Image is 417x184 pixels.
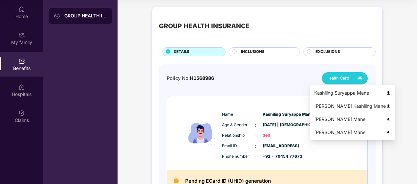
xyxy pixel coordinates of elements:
img: svg+xml;base64,PHN2ZyB3aWR0aD0iMjAiIGhlaWdodD0iMjAiIHZpZXdCb3g9IjAgMCAyMCAyMCIgZmlsbD0ibm9uZSIgeG... [54,13,60,19]
span: Age & Gender [222,122,255,128]
span: : [255,111,256,118]
img: svg+xml;base64,PHN2ZyB4bWxucz0iaHR0cDovL3d3dy53My5vcmcvMjAwMC9zdmciIHdpZHRoPSI0OCIgaGVpZ2h0PSI0OC... [386,130,391,135]
span: Email ID [222,143,255,149]
span: Self [263,132,296,139]
span: Health Card [326,75,349,81]
span: +91 - 70454 77673 [263,153,296,160]
div: Policy No: [167,75,214,82]
span: H1568986 [190,75,214,81]
span: : [255,122,256,129]
div: [PERSON_NAME] Mane [314,116,391,123]
img: svg+xml;base64,PHN2ZyB4bWxucz0iaHR0cDovL3d3dy53My5vcmcvMjAwMC9zdmciIHdpZHRoPSI0OCIgaGVpZ2h0PSI0OC... [386,117,391,122]
span: : [255,132,256,139]
button: Health Card [322,72,368,84]
img: Icuh8uwCUCF+XjCZyLQsAKiDCM9HiE6CMYmKQaPGkZKaA32CAAACiQcFBJY0IsAAAAASUVORK5CYII= [354,73,366,84]
span: : [255,153,256,160]
img: svg+xml;base64,PHN2ZyBpZD0iQmVuZWZpdHMiIHhtbG5zPSJodHRwOi8vd3d3LnczLm9yZy8yMDAwL3N2ZyIgd2lkdGg9Ij... [18,58,25,64]
img: Pending [174,178,179,183]
img: svg+xml;base64,PHN2ZyBpZD0iSG9tZSIgeG1sbnM9Imh0dHA6Ly93d3cudzMub3JnLzIwMDAvc3ZnIiB3aWR0aD0iMjAiIG... [18,6,25,12]
div: Kashiling Suryappa Mane [314,89,391,97]
span: Name [222,111,255,118]
span: : [255,143,256,150]
img: svg+xml;base64,PHN2ZyBpZD0iQ2xhaW0iIHhtbG5zPSJodHRwOi8vd3d3LnczLm9yZy8yMDAwL3N2ZyIgd2lkdGg9IjIwIi... [18,110,25,116]
span: [EMAIL_ADDRESS] [263,143,296,149]
span: [DATE] | [DEMOGRAPHIC_DATA] [263,122,296,128]
span: EXCLUSIONS [316,49,340,55]
span: Phone number [222,153,255,160]
span: INCLUSIONS [241,49,265,55]
span: DETAILS [174,49,189,55]
span: Relationship [222,132,255,139]
img: svg+xml;base64,PHN2ZyB4bWxucz0iaHR0cDovL3d3dy53My5vcmcvMjAwMC9zdmciIHdpZHRoPSI0OCIgaGVpZ2h0PSI0OC... [386,104,391,109]
div: GROUP HEALTH INSURANCE [159,21,250,31]
div: GROUP HEALTH INSURANCE [64,12,107,19]
div: [PERSON_NAME] Kashiling Mane [314,103,391,110]
div: [PERSON_NAME] Mane [314,129,391,136]
img: svg+xml;base64,PHN2ZyB4bWxucz0iaHR0cDovL3d3dy53My5vcmcvMjAwMC9zdmciIHdpZHRoPSI0OCIgaGVpZ2h0PSI0OC... [386,91,391,96]
img: svg+xml;base64,PHN2ZyB3aWR0aD0iMjAiIGhlaWdodD0iMjAiIHZpZXdCb3g9IjAgMCAyMCAyMCIgZmlsbD0ibm9uZSIgeG... [18,32,25,38]
span: Kashiling Suryappa Mane [263,111,296,118]
img: icon [181,106,220,160]
img: svg+xml;base64,PHN2ZyBpZD0iSG9zcGl0YWxzIiB4bWxucz0iaHR0cDovL3d3dy53My5vcmcvMjAwMC9zdmciIHdpZHRoPS... [18,84,25,90]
